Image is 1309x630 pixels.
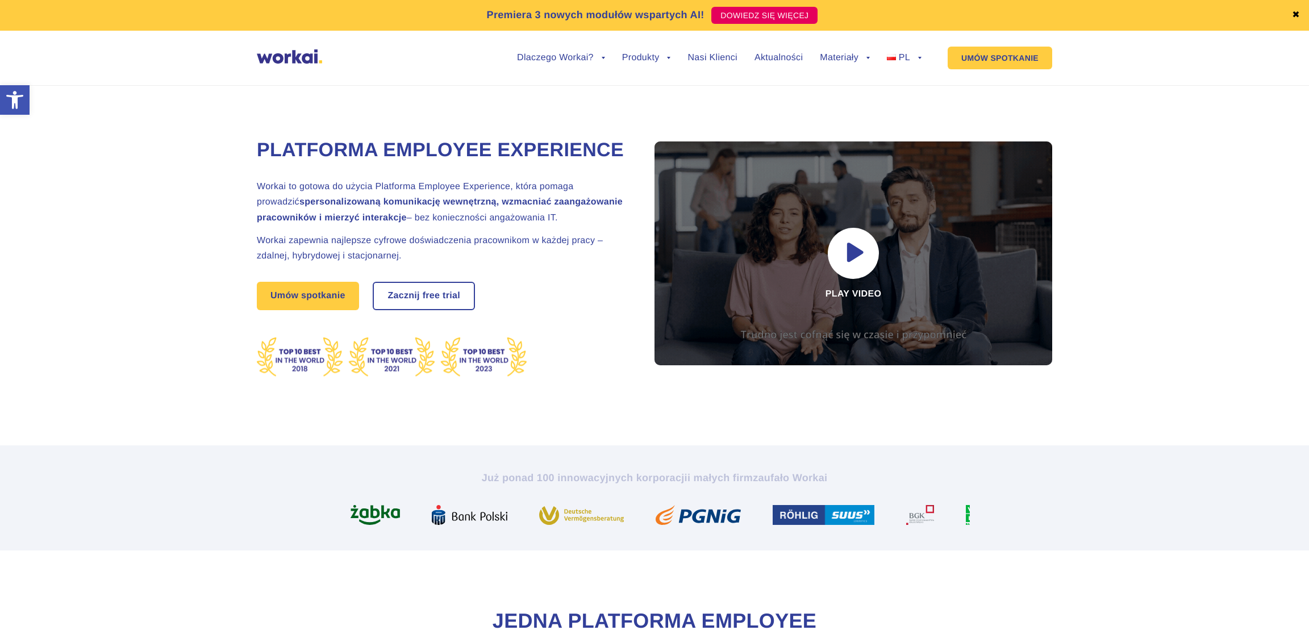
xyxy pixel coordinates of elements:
a: Dlaczego Workai? [517,53,605,62]
a: UMÓW SPOTKANIE [948,47,1052,69]
h2: Już ponad 100 innowacyjnych korporacji zaufało Workai [339,471,970,485]
p: Premiera 3 nowych modułów wspartych AI! [487,7,704,23]
span: PL [899,53,910,62]
h2: Workai to gotowa do użycia Platforma Employee Experience, która pomaga prowadzić – bez koniecznoś... [257,179,626,226]
a: Zacznij free trial [374,283,474,309]
a: Aktualności [754,53,803,62]
strong: spersonalizowaną komunikację wewnętrzną, wzmacniać zaangażowanie pracowników i mierzyć interakcje [257,197,623,222]
a: Umów spotkanie [257,282,359,310]
a: Produkty [622,53,671,62]
a: ✖ [1292,11,1300,20]
i: i małych firm [687,472,753,483]
a: Nasi Klienci [687,53,737,62]
div: Play video [654,141,1052,365]
h1: Platforma Employee Experience [257,137,626,164]
a: DOWIEDZ SIĘ WIĘCEJ [711,7,818,24]
h2: Workai zapewnia najlepsze cyfrowe doświadczenia pracownikom w każdej pracy – zdalnej, hybrydowej ... [257,233,626,264]
a: Materiały [820,53,870,62]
